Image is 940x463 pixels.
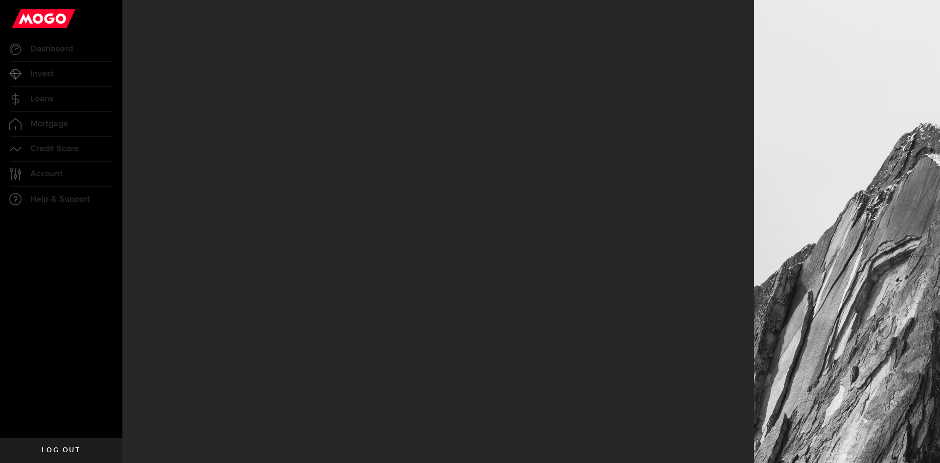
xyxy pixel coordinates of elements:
[30,45,73,53] span: Dashboard
[30,145,79,153] span: Credit Score
[30,70,54,78] span: Invest
[30,195,90,204] span: Help & Support
[30,170,63,178] span: Account
[42,447,80,454] span: Log out
[30,120,68,128] span: Mortgage
[30,95,53,103] span: Loans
